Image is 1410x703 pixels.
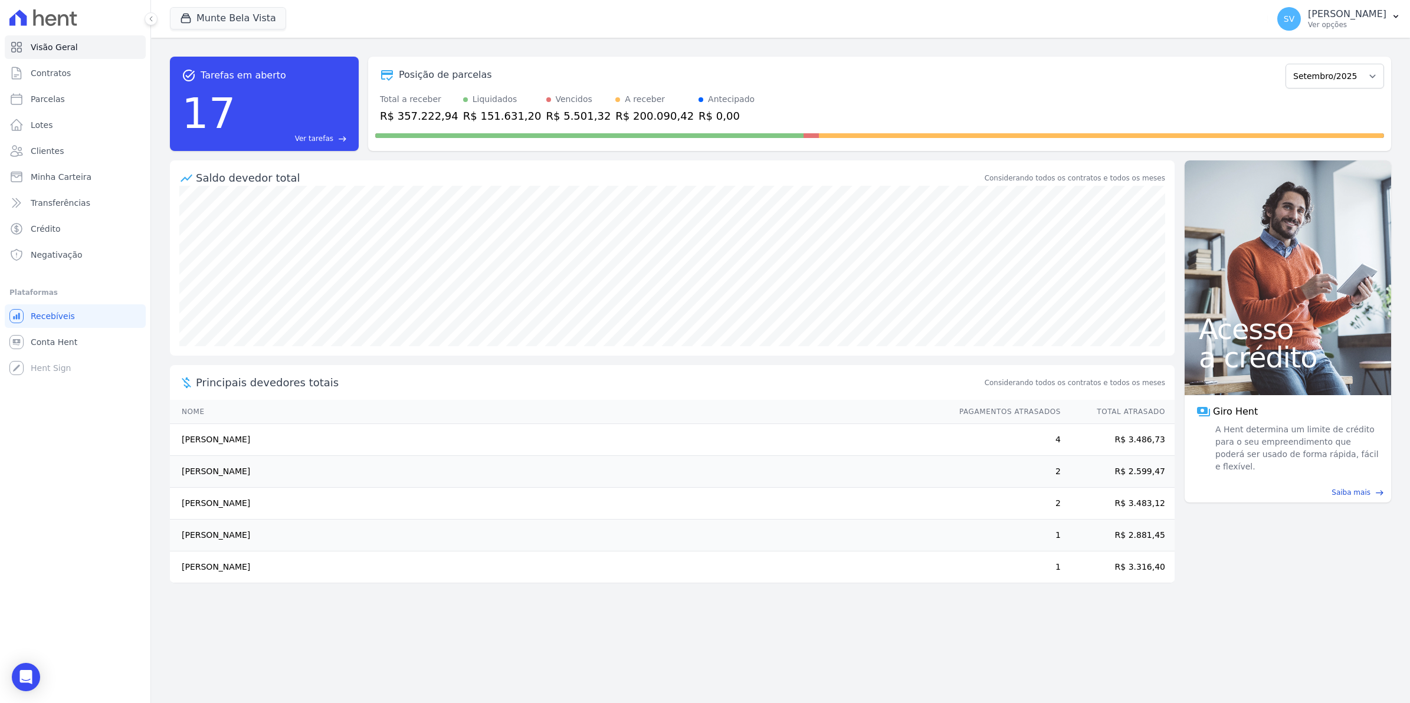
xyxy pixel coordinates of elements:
[170,551,948,583] td: [PERSON_NAME]
[1199,343,1377,372] span: a crédito
[1213,423,1379,473] span: A Hent determina um limite de crédito para o seu empreendimento que poderá ser usado de forma ráp...
[948,424,1061,456] td: 4
[170,520,948,551] td: [PERSON_NAME]
[182,83,236,144] div: 17
[1061,400,1175,424] th: Total Atrasado
[399,68,492,82] div: Posição de parcelas
[170,7,286,29] button: Munte Bela Vista
[948,488,1061,520] td: 2
[1061,456,1175,488] td: R$ 2.599,47
[546,108,611,124] div: R$ 5.501,32
[31,223,61,235] span: Crédito
[1284,15,1294,23] span: SV
[5,35,146,59] a: Visão Geral
[31,310,75,322] span: Recebíveis
[170,456,948,488] td: [PERSON_NAME]
[615,108,694,124] div: R$ 200.090,42
[196,170,982,186] div: Saldo devedor total
[5,330,146,354] a: Conta Hent
[31,249,83,261] span: Negativação
[625,93,665,106] div: A receber
[1308,8,1386,20] p: [PERSON_NAME]
[5,304,146,328] a: Recebíveis
[1268,2,1410,35] button: SV [PERSON_NAME] Ver opções
[31,197,90,209] span: Transferências
[1308,20,1386,29] p: Ver opções
[31,336,77,348] span: Conta Hent
[31,171,91,183] span: Minha Carteira
[338,134,347,143] span: east
[12,663,40,691] div: Open Intercom Messenger
[9,285,141,300] div: Plataformas
[708,93,755,106] div: Antecipado
[463,108,542,124] div: R$ 151.631,20
[5,61,146,85] a: Contratos
[985,377,1165,388] span: Considerando todos os contratos e todos os meses
[1199,315,1377,343] span: Acesso
[31,119,53,131] span: Lotes
[170,488,948,520] td: [PERSON_NAME]
[31,67,71,79] span: Contratos
[1192,487,1384,498] a: Saiba mais east
[948,551,1061,583] td: 1
[5,191,146,215] a: Transferências
[295,133,333,144] span: Ver tarefas
[170,424,948,456] td: [PERSON_NAME]
[5,113,146,137] a: Lotes
[1213,405,1258,419] span: Giro Hent
[5,87,146,111] a: Parcelas
[5,139,146,163] a: Clientes
[1332,487,1370,498] span: Saiba mais
[1375,488,1384,497] span: east
[5,217,146,241] a: Crédito
[5,243,146,267] a: Negativação
[31,41,78,53] span: Visão Geral
[473,93,517,106] div: Liquidados
[948,520,1061,551] td: 1
[380,93,458,106] div: Total a receber
[5,165,146,189] a: Minha Carteira
[31,145,64,157] span: Clientes
[699,108,755,124] div: R$ 0,00
[31,93,65,105] span: Parcelas
[201,68,286,83] span: Tarefas em aberto
[196,375,982,390] span: Principais devedores totais
[948,400,1061,424] th: Pagamentos Atrasados
[380,108,458,124] div: R$ 357.222,94
[182,68,196,83] span: task_alt
[948,456,1061,488] td: 2
[556,93,592,106] div: Vencidos
[241,133,347,144] a: Ver tarefas east
[1061,551,1175,583] td: R$ 3.316,40
[1061,520,1175,551] td: R$ 2.881,45
[985,173,1165,183] div: Considerando todos os contratos e todos os meses
[170,400,948,424] th: Nome
[1061,424,1175,456] td: R$ 3.486,73
[1061,488,1175,520] td: R$ 3.483,12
